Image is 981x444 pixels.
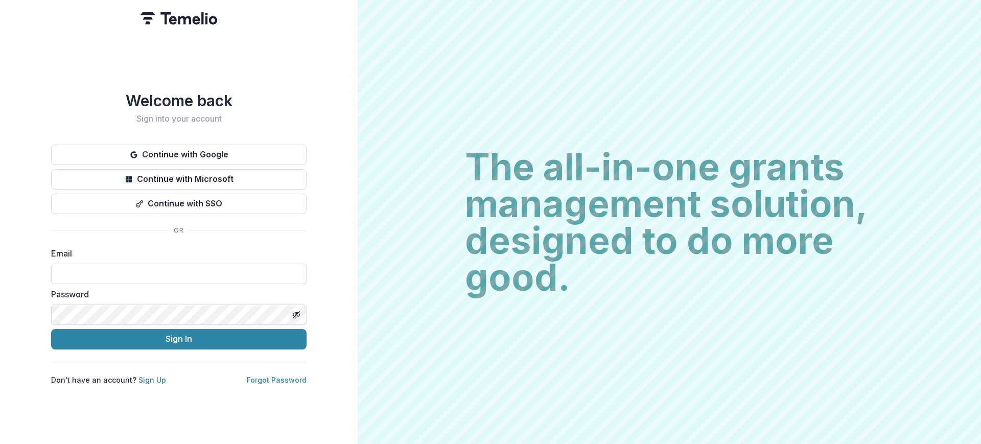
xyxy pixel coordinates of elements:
button: Continue with Microsoft [51,169,307,190]
img: Temelio [141,12,217,25]
p: Don't have an account? [51,375,166,385]
button: Toggle password visibility [288,307,305,323]
a: Forgot Password [247,376,307,384]
h1: Welcome back [51,91,307,110]
label: Password [51,288,300,300]
button: Continue with Google [51,145,307,165]
h2: Sign into your account [51,114,307,124]
label: Email [51,247,300,260]
button: Continue with SSO [51,194,307,214]
a: Sign Up [138,376,166,384]
button: Sign In [51,329,307,349]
